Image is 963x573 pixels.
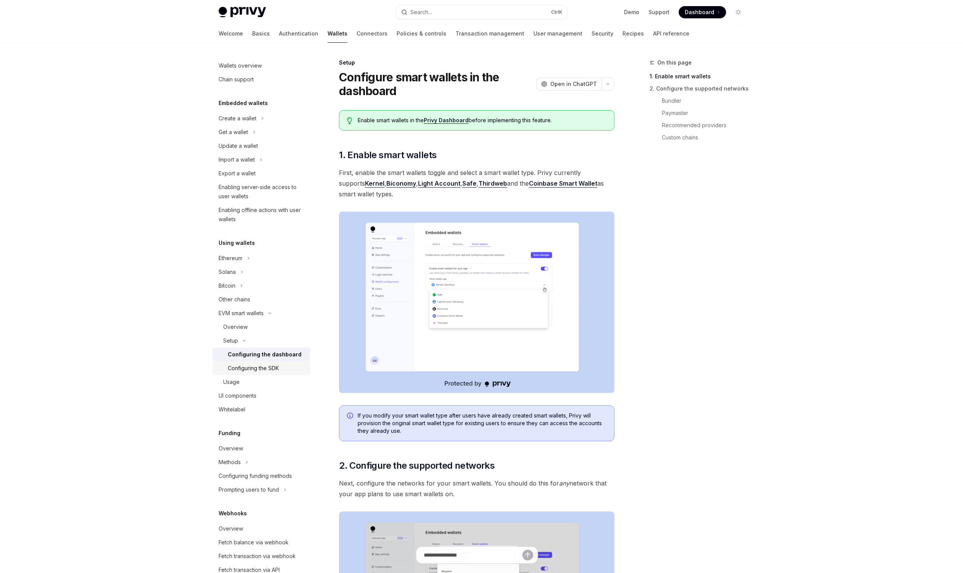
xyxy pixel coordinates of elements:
[219,99,268,108] h5: Embedded wallets
[592,24,613,43] a: Security
[223,377,240,387] div: Usage
[212,549,310,563] a: Fetch transaction via webhook
[339,167,614,199] span: First, enable the smart wallets toggle and select a smart wallet type. Privy currently supports ,...
[339,59,614,66] div: Setup
[212,536,310,549] a: Fetch balance via webhook
[478,180,507,188] a: Thirdweb
[327,24,347,43] a: Wallets
[212,389,310,403] a: UI components
[624,8,639,16] a: Demo
[219,61,262,70] div: Wallets overview
[212,455,310,469] button: Methods
[219,155,255,164] div: Import a wallet
[424,117,469,124] a: Privy Dashboard
[219,238,255,248] h5: Using wallets
[559,479,569,487] em: any
[219,281,235,290] div: Bitcoin
[685,8,714,16] span: Dashboard
[650,70,751,83] a: 1. Enable smart wallets
[212,73,310,86] a: Chain support
[219,7,266,18] img: light logo
[219,295,250,304] div: Other chains
[223,336,238,345] div: Setup
[212,320,310,334] a: Overview
[212,348,310,361] a: Configuring the dashboard
[219,128,248,137] div: Get a wallet
[653,24,689,43] a: API reference
[212,522,310,536] a: Overview
[357,24,387,43] a: Connectors
[219,405,245,414] div: Whitelabel
[219,267,236,277] div: Solana
[219,391,256,400] div: UI components
[212,293,310,306] a: Other chains
[219,309,264,318] div: EVM smart wallets
[223,322,248,332] div: Overview
[418,180,460,188] a: Light Account
[212,167,310,180] a: Export a wallet
[358,117,606,124] span: Enable smart wallets in the before implementing this feature.
[212,334,310,348] button: Setup
[212,265,310,279] button: Solana
[212,375,310,389] a: Usage
[219,538,289,547] div: Fetch balance via webhook
[358,412,606,435] span: If you modify your smart wallet type after users have already created smart wallets, Privy will p...
[533,24,582,43] a: User management
[347,117,352,124] svg: Tip
[219,254,242,263] div: Ethereum
[339,149,436,161] span: 1. Enable smart wallets
[212,203,310,226] a: Enabling offline actions with user wallets
[650,95,751,107] a: Bundler
[212,483,310,497] button: Prompting users to fund
[551,9,563,15] span: Ctrl K
[219,444,243,453] div: Overview
[650,131,751,144] a: Custom chains
[550,80,597,88] span: Open in ChatGPT
[219,458,241,467] div: Methods
[679,6,726,18] a: Dashboard
[650,107,751,119] a: Paymaster
[648,8,670,16] a: Support
[650,119,751,131] a: Recommended providers
[212,279,310,293] button: Bitcoin
[252,24,270,43] a: Basics
[212,139,310,153] a: Update a wallet
[424,547,522,563] input: Ask a question...
[219,169,256,178] div: Export a wallet
[279,24,318,43] a: Authentication
[623,24,644,43] a: Recipes
[212,361,310,375] a: Configuring the SDK
[339,70,533,98] h1: Configure smart wallets in the dashboard
[650,83,751,95] a: 2. Configure the supported networks
[219,183,306,201] div: Enabling server-side access to user wallets
[339,478,614,499] span: Next, configure the networks for your smart wallets. You should do this for network that your app...
[397,24,446,43] a: Policies & controls
[219,114,256,123] div: Create a wallet
[347,413,355,420] svg: Info
[228,364,279,373] div: Configuring the SDK
[339,212,614,393] img: Sample enable smart wallets
[212,112,310,125] button: Create a wallet
[212,180,310,203] a: Enabling server-side access to user wallets
[212,153,310,167] button: Import a wallet
[396,5,567,19] button: Search...CtrlK
[219,524,243,533] div: Overview
[212,403,310,416] a: Whitelabel
[212,306,310,320] button: EVM smart wallets
[462,180,477,188] a: Safe
[522,550,533,560] button: Send message
[410,8,432,17] div: Search...
[219,509,247,518] h5: Webhooks
[212,442,310,455] a: Overview
[386,180,416,188] a: Biconomy
[219,24,243,43] a: Welcome
[219,471,292,481] div: Configuring funding methods
[212,251,310,265] button: Ethereum
[219,485,279,494] div: Prompting users to fund
[657,58,692,67] span: On this page
[212,469,310,483] a: Configuring funding methods
[536,78,601,91] button: Open in ChatGPT
[212,59,310,73] a: Wallets overview
[219,206,306,224] div: Enabling offline actions with user wallets
[219,429,240,438] h5: Funding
